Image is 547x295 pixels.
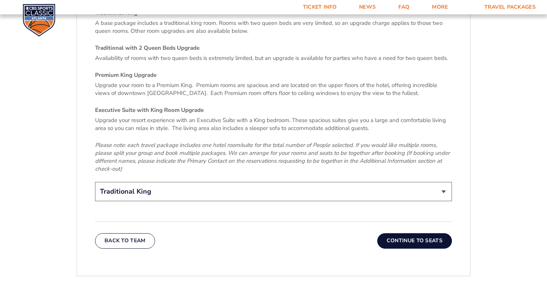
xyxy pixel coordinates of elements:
button: Continue To Seats [377,233,452,248]
button: Back To Team [95,233,155,248]
p: Availability of rooms with two queen beds is extremely limited, but an upgrade is available for p... [95,54,452,62]
h4: Traditional with 2 Queen Beds Upgrade [95,44,452,52]
p: Upgrade your room to a Premium King. Premium rooms are spacious and are located on the upper floo... [95,81,452,97]
p: Upgrade your resort experience with an Executive Suite with a King bedroom. These spacious suites... [95,116,452,132]
h4: Executive Suite with King Room Upgrade [95,106,452,114]
p: A base package includes a traditional king room. Rooms with two queen beds are very limited, so a... [95,19,452,35]
h4: Premium King Upgrade [95,71,452,79]
img: CBS Sports Classic [23,4,55,37]
em: Please note: each travel package includes one hotel room/suite for the total number of People sel... [95,141,450,173]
